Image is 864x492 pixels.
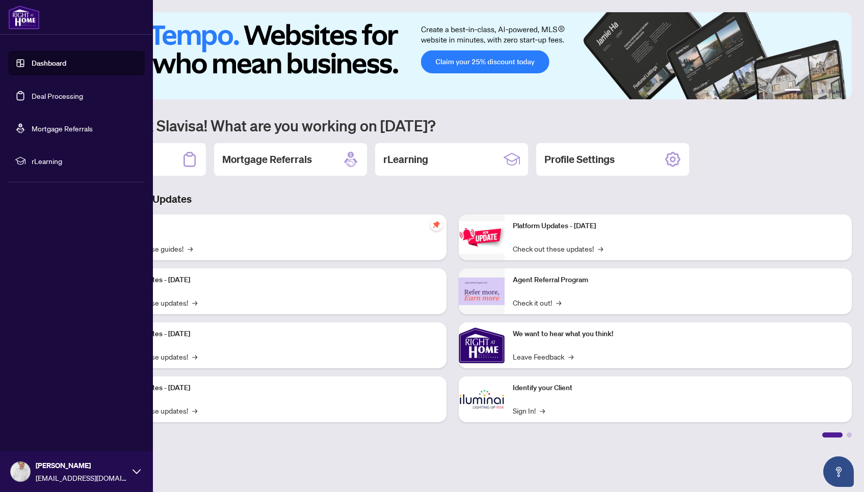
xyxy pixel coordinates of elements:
h2: Profile Settings [544,152,615,167]
h2: rLearning [383,152,428,167]
button: 3 [813,89,817,93]
img: Slide 0 [53,12,852,99]
button: 5 [829,89,833,93]
a: Check out these updates!→ [513,243,603,254]
a: Deal Processing [32,91,83,100]
p: Self-Help [107,221,438,232]
img: Agent Referral Program [459,278,505,306]
img: Identify your Client [459,376,505,422]
p: Platform Updates - [DATE] [107,329,438,340]
span: [EMAIL_ADDRESS][DOMAIN_NAME] [36,472,127,483]
span: → [192,297,197,308]
span: → [188,243,193,254]
p: Agent Referral Program [513,275,844,286]
span: → [598,243,603,254]
a: Mortgage Referrals [32,124,93,133]
h1: Welcome back Slavisa! What are you working on [DATE]? [53,116,852,135]
button: 6 [837,89,842,93]
span: → [556,297,561,308]
button: 2 [805,89,809,93]
p: We want to hear what you think! [513,329,844,340]
h2: Mortgage Referrals [222,152,312,167]
span: [PERSON_NAME] [36,460,127,471]
a: Leave Feedback→ [513,351,573,362]
button: 4 [821,89,825,93]
a: Sign In!→ [513,405,545,416]
h3: Brokerage & Industry Updates [53,192,852,206]
span: → [192,405,197,416]
img: We want to hear what you think! [459,322,505,368]
img: Profile Icon [11,462,30,481]
p: Platform Updates - [DATE] [107,275,438,286]
a: Dashboard [32,59,66,68]
img: Platform Updates - June 23, 2025 [459,221,505,253]
p: Platform Updates - [DATE] [107,382,438,394]
p: Platform Updates - [DATE] [513,221,844,232]
span: → [192,351,197,362]
span: rLearning [32,155,138,167]
span: → [540,405,545,416]
button: 1 [784,89,801,93]
img: logo [8,5,40,30]
button: Open asap [823,456,854,487]
span: → [568,351,573,362]
p: Identify your Client [513,382,844,394]
span: pushpin [430,218,442,231]
a: Check it out!→ [513,297,561,308]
